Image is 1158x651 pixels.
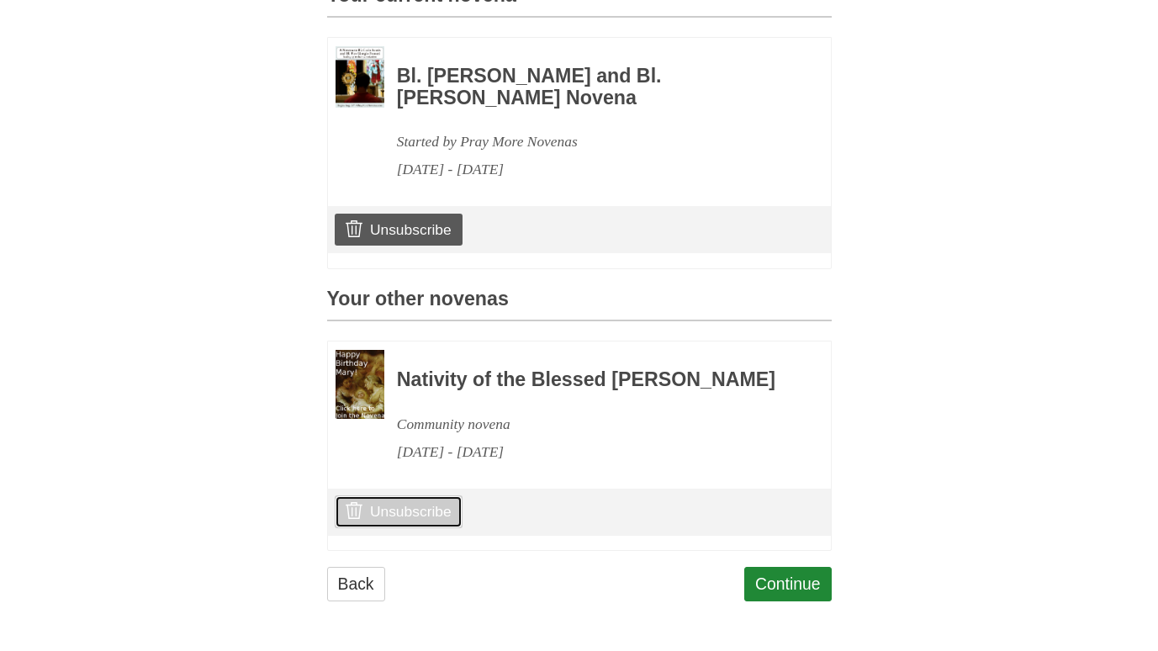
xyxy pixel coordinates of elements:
div: [DATE] - [DATE] [397,438,785,466]
h3: Bl. [PERSON_NAME] and Bl. [PERSON_NAME] Novena [397,66,785,108]
div: Community novena [397,410,785,438]
div: [DATE] - [DATE] [397,156,785,183]
h3: Nativity of the Blessed [PERSON_NAME] [397,369,785,391]
a: Continue [744,567,832,601]
img: Novena image [336,350,384,419]
a: Back [327,567,385,601]
h3: Your other novenas [327,288,832,321]
a: Unsubscribe [335,214,462,246]
img: Novena image [336,46,384,108]
div: Started by Pray More Novenas [397,128,785,156]
a: Unsubscribe [335,495,462,527]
